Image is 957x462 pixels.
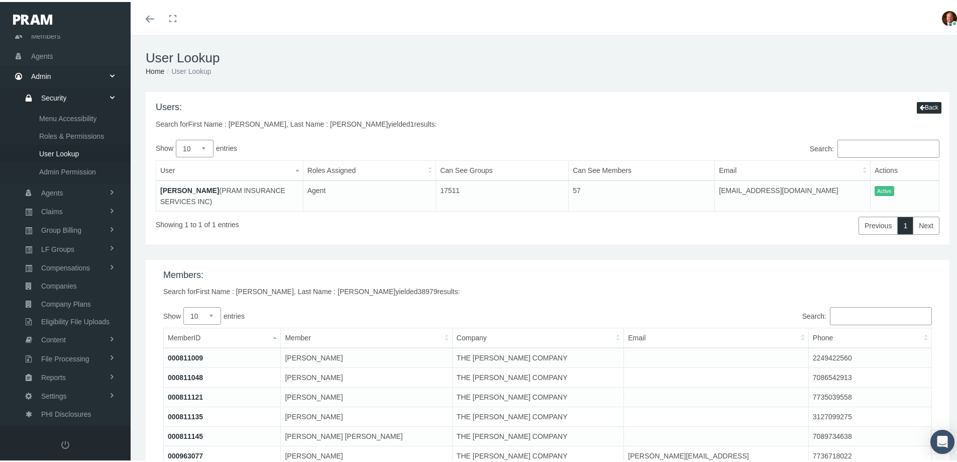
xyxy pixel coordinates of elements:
a: 000963077 [168,450,203,458]
td: THE [PERSON_NAME] COMPANY [452,425,623,444]
input: Search: [837,138,939,156]
th: Company: activate to sort column ascending [452,326,623,346]
td: 7089734638 [808,425,931,444]
span: Companies [41,275,77,293]
td: [PERSON_NAME] [281,346,452,366]
select: Showentries [176,138,214,155]
span: Claims [41,201,63,218]
div: Search for yielded results: [163,284,932,295]
a: [PERSON_NAME] [160,184,219,193]
a: Home [146,65,164,73]
span: Menu Accessibility [39,108,96,125]
span: Admin Permission [39,161,96,178]
span: Settings [41,386,67,403]
th: Member: activate to sort column ascending [281,326,452,346]
span: 38979 [418,286,438,294]
td: [PERSON_NAME] [281,366,452,386]
td: [PERSON_NAME] [281,386,452,405]
a: 000811135 [168,411,203,419]
td: [EMAIL_ADDRESS][DOMAIN_NAME] [715,178,871,210]
span: Reports [41,367,66,384]
th: Actions [871,158,939,178]
img: PRAM_20_x_78.png [13,13,52,23]
th: Phone: activate to sort column ascending [808,326,931,346]
th: Roles Assigned: activate to sort column ascending [303,158,436,178]
td: 2249422560 [808,346,931,366]
a: 000811048 [168,372,203,380]
span: Admin [31,65,51,84]
a: 000811145 [168,430,203,438]
span: First Name : [PERSON_NAME], Last Name : [PERSON_NAME] [196,286,396,294]
span: File Processing [41,348,89,365]
span: Company Plans [41,294,91,311]
h4: Members: [163,268,932,279]
span: LF Groups [41,239,74,256]
td: 7735039558 [808,386,931,405]
span: Group Billing [41,220,81,237]
div: Open Intercom Messenger [930,428,954,452]
td: 3127099275 [808,405,931,425]
input: Search: [830,305,932,323]
span: User Lookup [39,143,79,160]
td: 7086542913 [808,366,931,386]
span: Active [875,184,894,195]
span: Agents [31,45,53,64]
td: 17511 [436,178,569,210]
td: THE [PERSON_NAME] COMPANY [452,405,623,425]
span: Security [41,87,67,105]
a: 000811009 [168,352,203,360]
a: 1 [897,215,913,233]
span: Roles & Permissions [39,126,104,143]
span: Eligibility File Uploads [41,311,110,328]
span: PHI Disclosures [41,404,91,421]
img: S_Profile_Picture_693.jpg [942,9,957,24]
span: First Name : [PERSON_NAME], Last Name : [PERSON_NAME] [188,118,388,126]
th: Email: activate to sort column ascending [715,158,871,178]
td: Agent [303,178,436,210]
th: User: activate to sort column descending [156,158,303,178]
td: THE [PERSON_NAME] COMPANY [452,386,623,405]
label: Show entries [156,138,548,155]
select: Showentries [183,305,221,323]
th: MemberID: activate to sort column descending [164,326,281,346]
h1: User Lookup [146,48,949,64]
td: THE [PERSON_NAME] COMPANY [452,366,623,386]
label: Search: [548,305,932,323]
a: Next [913,215,939,233]
td: (PRAM INSURANCE SERVICES INC) [156,178,303,210]
label: Search: [548,138,939,156]
span: Agents [41,182,63,200]
td: THE [PERSON_NAME] COMPANY [452,346,623,366]
span: Content [41,329,66,346]
button: Back [917,100,941,112]
li: User Lookup [164,64,211,75]
a: Previous [859,215,898,233]
td: [PERSON_NAME] [PERSON_NAME] [281,425,452,444]
td: 57 [569,178,715,210]
th: Can See Members [569,158,715,178]
span: Members [31,25,60,44]
span: Compensations [41,257,90,274]
label: Show entries [163,305,548,323]
h4: Users: [156,100,437,111]
a: 000811121 [168,391,203,399]
div: Search for yielded results: [156,117,437,128]
td: [PERSON_NAME] [281,405,452,425]
th: Email: activate to sort column ascending [624,326,809,346]
th: Can See Groups [436,158,569,178]
span: 1 [410,118,414,126]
